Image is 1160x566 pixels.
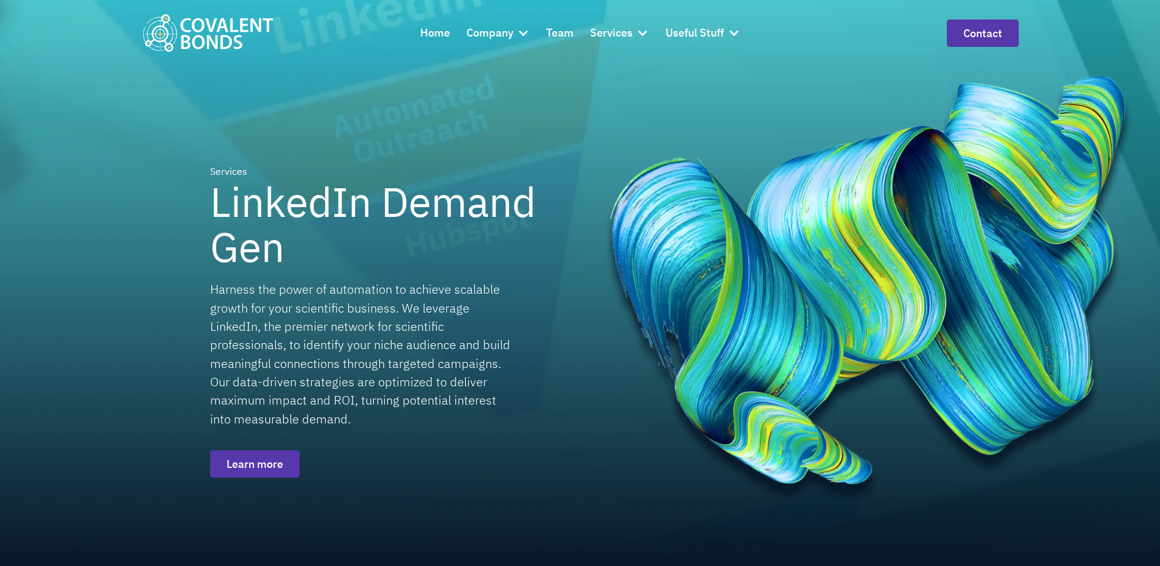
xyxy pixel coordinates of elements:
[666,24,724,42] div: Useful Stuff
[142,14,273,51] img: Covalent Bonds White / Teal Logo
[420,24,450,42] div: Home
[947,19,1019,47] a: contact
[420,16,450,49] a: Home
[666,16,740,49] div: Useful Stuff
[546,16,574,49] a: Team
[142,14,273,51] a: home
[466,16,530,49] div: Company
[210,450,300,478] a: Learn more
[466,24,513,42] div: Company
[210,179,594,270] h1: LinkedIn Demand Gen
[590,16,649,49] div: Services
[546,24,574,42] div: Team
[210,280,511,428] div: Harness the power of automation to achieve scalable growth for your scientific business. We lever...
[1099,508,1160,566] iframe: Chat Widget
[590,24,633,42] div: Services
[210,164,247,179] div: Services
